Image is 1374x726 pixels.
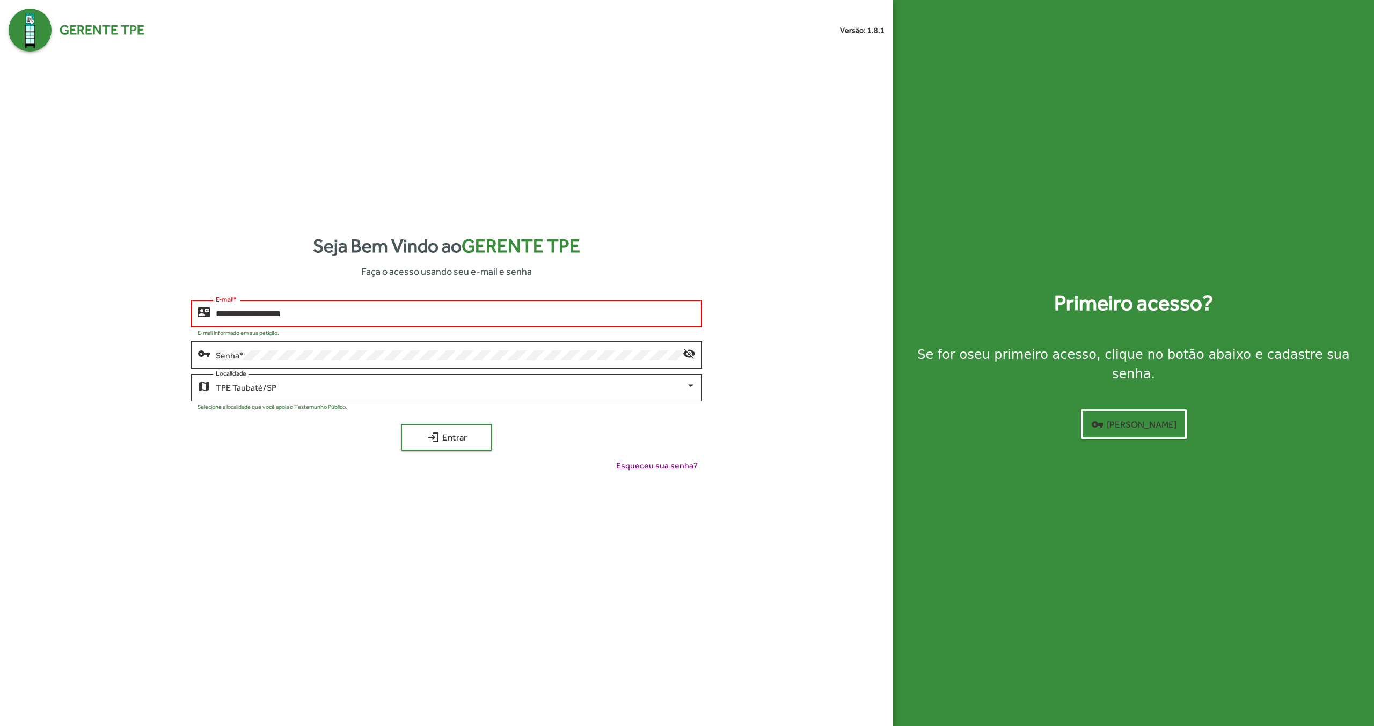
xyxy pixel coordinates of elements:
span: Esqueceu sua senha? [616,459,698,472]
span: TPE Taubaté/SP [216,383,276,393]
mat-icon: vpn_key [198,347,210,360]
span: Gerente TPE [462,235,580,256]
mat-icon: contact_mail [198,305,210,318]
span: [PERSON_NAME] [1091,415,1176,434]
span: Gerente TPE [60,20,144,40]
mat-icon: map [198,379,210,392]
strong: seu primeiro acesso [967,347,1097,362]
mat-icon: vpn_key [1091,418,1104,431]
img: Logo Gerente [9,9,52,52]
strong: Seja Bem Vindo ao [313,232,580,260]
strong: Primeiro acesso? [1054,287,1213,319]
span: Faça o acesso usando seu e-mail e senha [361,264,532,278]
small: Versão: 1.8.1 [840,25,885,36]
mat-hint: Selecione a localidade que você apoia o Testemunho Público. [198,404,347,410]
mat-hint: E-mail informado em sua petição. [198,329,279,336]
div: Se for o , clique no botão abaixo e cadastre sua senha. [906,345,1361,384]
mat-icon: visibility_off [683,347,696,360]
span: Entrar [411,428,483,447]
mat-icon: login [427,431,440,444]
button: [PERSON_NAME] [1081,409,1187,439]
button: Entrar [401,424,492,451]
